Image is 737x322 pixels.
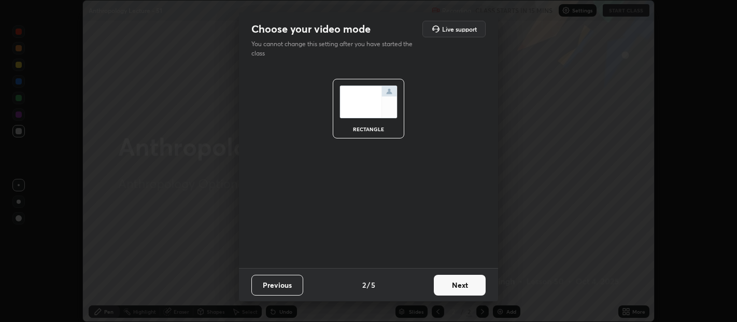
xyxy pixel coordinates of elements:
h5: Live support [442,26,477,32]
button: Next [434,275,486,296]
p: You cannot change this setting after you have started the class [251,39,419,58]
img: normalScreenIcon.ae25ed63.svg [339,86,398,118]
button: Previous [251,275,303,296]
h4: 5 [371,279,375,290]
h4: 2 [362,279,366,290]
h2: Choose your video mode [251,22,371,36]
h4: / [367,279,370,290]
div: rectangle [348,127,389,132]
